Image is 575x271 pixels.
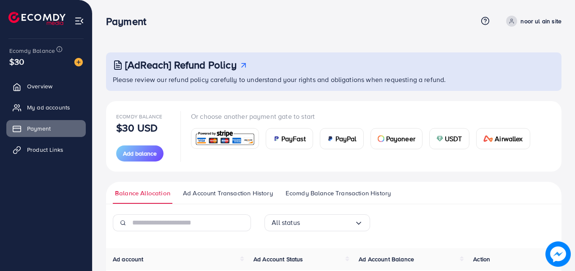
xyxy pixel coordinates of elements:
[359,255,414,263] span: Ad Account Balance
[6,141,86,158] a: Product Links
[183,189,273,198] span: Ad Account Transaction History
[116,145,164,162] button: Add balance
[445,134,462,144] span: USDT
[495,134,523,144] span: Airwallex
[27,145,63,154] span: Product Links
[113,255,144,263] span: Ad account
[106,15,153,27] h3: Payment
[335,134,357,144] span: PayPal
[476,128,530,149] a: cardAirwallex
[436,135,443,142] img: card
[74,16,84,26] img: menu
[273,135,280,142] img: card
[272,216,300,229] span: All status
[123,149,157,158] span: Add balance
[281,134,306,144] span: PayFast
[116,123,158,133] p: $30 USD
[483,135,493,142] img: card
[27,103,70,112] span: My ad accounts
[113,74,556,85] p: Please review our refund policy carefully to understand your rights and obligations when requesti...
[125,59,237,71] h3: [AdReach] Refund Policy
[8,12,65,25] img: logo
[503,16,561,27] a: noor ul ain site
[191,111,537,121] p: Or choose another payment gate to start
[115,189,170,198] span: Balance Allocation
[6,120,86,137] a: Payment
[74,58,83,66] img: image
[378,135,384,142] img: card
[429,128,469,149] a: cardUSDT
[27,124,51,133] span: Payment
[9,55,24,68] span: $30
[191,128,259,149] a: card
[371,128,422,149] a: cardPayoneer
[386,134,415,144] span: Payoneer
[320,128,364,149] a: cardPayPal
[520,16,561,26] p: noor ul ain site
[327,135,334,142] img: card
[27,82,52,90] span: Overview
[473,255,490,263] span: Action
[286,189,391,198] span: Ecomdy Balance Transaction History
[266,128,313,149] a: cardPayFast
[194,129,256,148] img: card
[253,255,303,263] span: Ad Account Status
[300,216,354,229] input: Search for option
[264,214,370,231] div: Search for option
[6,78,86,95] a: Overview
[9,47,55,55] span: Ecomdy Balance
[6,99,86,116] a: My ad accounts
[116,113,162,120] span: Ecomdy Balance
[546,242,571,267] img: image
